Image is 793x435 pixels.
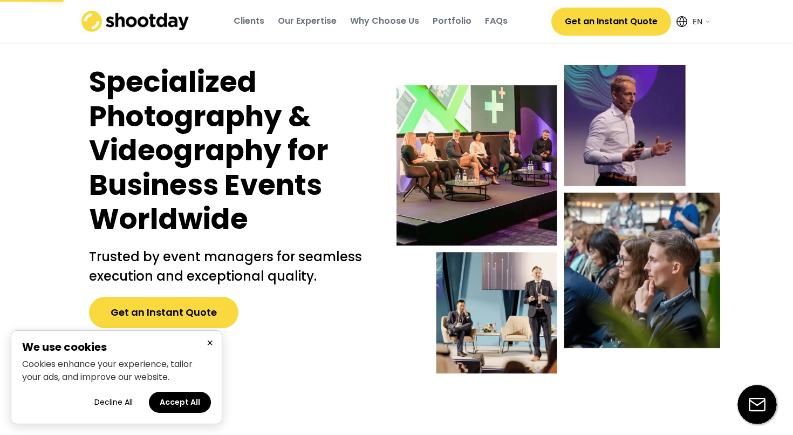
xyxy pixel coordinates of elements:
[676,16,687,27] img: Icon%20feather-globe%20%281%29.svg
[396,65,720,373] img: Event-hero-intl%402x.webp
[84,392,143,413] button: Decline all cookies
[551,8,671,36] button: Get an Instant Quote
[737,385,777,424] img: email-icon%20%281%29.svg
[22,358,211,384] p: Cookies enhance your experience, tailor your ads, and improve our website.
[350,15,419,27] div: Why Choose Us
[89,297,238,328] button: Get an Instant Quote
[278,15,337,27] div: Our Expertise
[433,15,471,27] div: Portfolio
[234,15,264,27] div: Clients
[89,247,375,286] h2: Trusted by event managers for seamless execution and exceptional quality.
[89,65,375,236] h1: Specialized Photography & Videography for Business Events Worldwide
[485,15,508,27] div: FAQs
[203,336,216,350] button: Close cookie banner
[22,342,211,352] h2: We use cookies
[149,392,211,413] button: Accept all cookies
[81,11,189,32] img: shootday_logo.png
